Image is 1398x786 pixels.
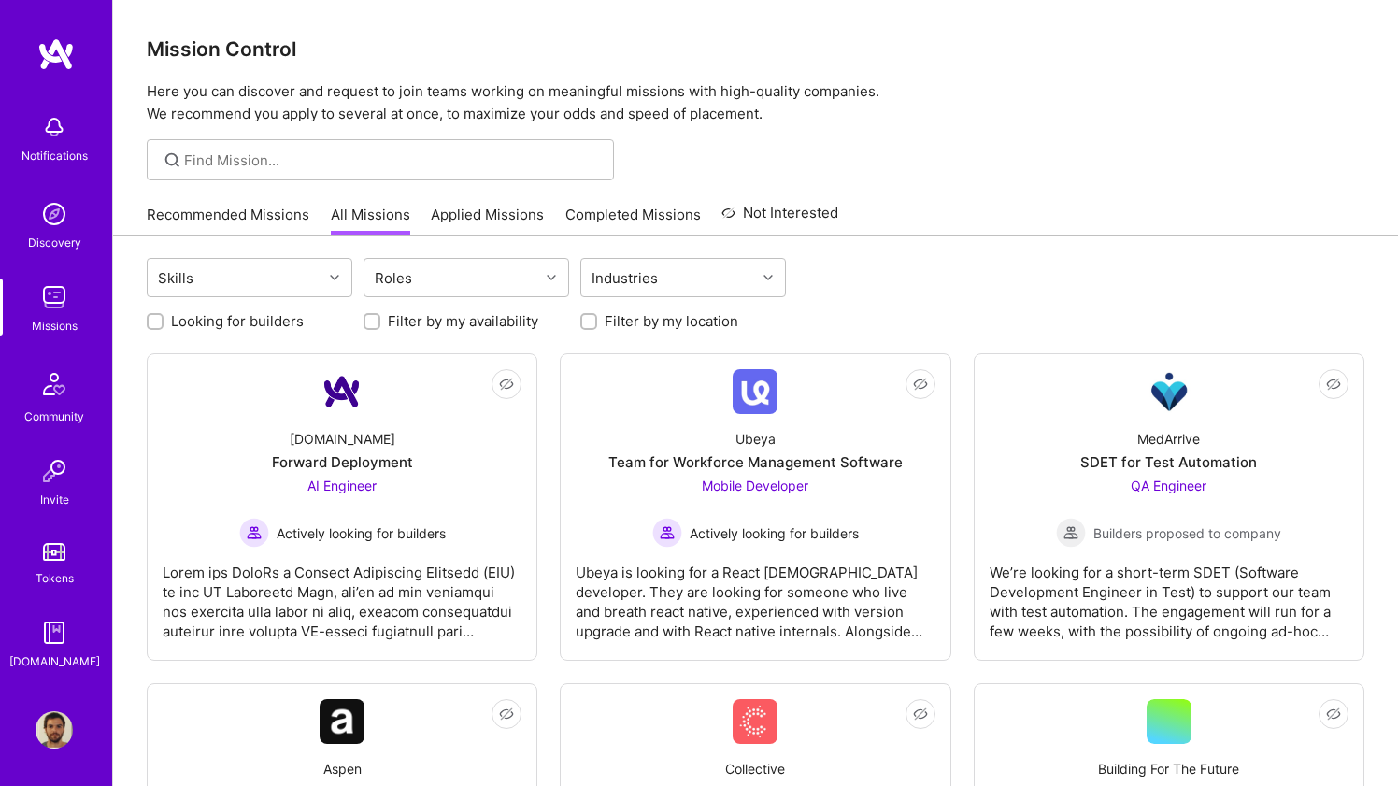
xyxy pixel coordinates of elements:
[725,759,785,779] div: Collective
[576,369,934,645] a: Company LogoUbeyaTeam for Workforce Management SoftwareMobile Developer Actively looking for buil...
[913,707,928,722] i: icon EyeClosed
[735,429,776,449] div: Ubeya
[36,711,73,749] img: User Avatar
[608,452,903,472] div: Team for Workforce Management Software
[1131,478,1206,493] span: QA Engineer
[1098,759,1239,779] div: Building For The Future
[690,523,859,543] span: Actively looking for builders
[36,452,73,490] img: Invite
[153,264,198,292] div: Skills
[605,311,738,331] label: Filter by my location
[990,369,1348,645] a: Company LogoMedArriveSDET for Test AutomationQA Engineer Builders proposed to companyBuilders pro...
[1080,452,1257,472] div: SDET for Test Automation
[763,273,773,282] i: icon Chevron
[499,707,514,722] i: icon EyeClosed
[1056,518,1086,548] img: Builders proposed to company
[163,548,521,641] div: Lorem ips DoloRs a Consect Adipiscing Elitsedd (EIU) te inc UT Laboreetd Magn, ali’en ad min veni...
[1326,707,1341,722] i: icon EyeClosed
[733,699,777,744] img: Company Logo
[576,548,934,641] div: Ubeya is looking for a React [DEMOGRAPHIC_DATA] developer. They are looking for someone who live ...
[652,518,682,548] img: Actively looking for builders
[1147,369,1191,414] img: Company Logo
[702,478,808,493] span: Mobile Developer
[36,108,73,146] img: bell
[913,377,928,392] i: icon EyeClosed
[323,759,362,779] div: Aspen
[162,150,183,171] i: icon SearchGrey
[31,711,78,749] a: User Avatar
[277,523,446,543] span: Actively looking for builders
[1093,523,1281,543] span: Builders proposed to company
[320,699,364,744] img: Company Logo
[147,80,1364,125] p: Here you can discover and request to join teams working on meaningful missions with high-quality ...
[1137,429,1200,449] div: MedArrive
[431,205,544,236] a: Applied Missions
[147,205,309,236] a: Recommended Missions
[9,651,100,671] div: [DOMAIN_NAME]
[21,146,88,165] div: Notifications
[32,316,78,336] div: Missions
[272,452,413,472] div: Forward Deployment
[147,37,1364,61] h3: Mission Control
[733,369,777,414] img: Company Logo
[307,478,377,493] span: AI Engineer
[290,429,395,449] div: [DOMAIN_NAME]
[1326,377,1341,392] i: icon EyeClosed
[990,548,1348,641] div: We’re looking for a short-term SDET (Software Development Engineer in Test) to support our team w...
[43,543,65,561] img: tokens
[184,150,600,170] input: Find Mission...
[163,369,521,645] a: Company Logo[DOMAIN_NAME]Forward DeploymentAI Engineer Actively looking for buildersActively look...
[37,37,75,71] img: logo
[370,264,417,292] div: Roles
[40,490,69,509] div: Invite
[36,279,73,316] img: teamwork
[28,233,81,252] div: Discovery
[499,377,514,392] i: icon EyeClosed
[36,568,74,588] div: Tokens
[330,273,339,282] i: icon Chevron
[320,369,364,414] img: Company Logo
[388,311,538,331] label: Filter by my availability
[36,614,73,651] img: guide book
[239,518,269,548] img: Actively looking for builders
[32,362,77,407] img: Community
[24,407,84,426] div: Community
[587,264,663,292] div: Industries
[721,202,838,236] a: Not Interested
[171,311,304,331] label: Looking for builders
[565,205,701,236] a: Completed Missions
[331,205,410,236] a: All Missions
[547,273,556,282] i: icon Chevron
[36,195,73,233] img: discovery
